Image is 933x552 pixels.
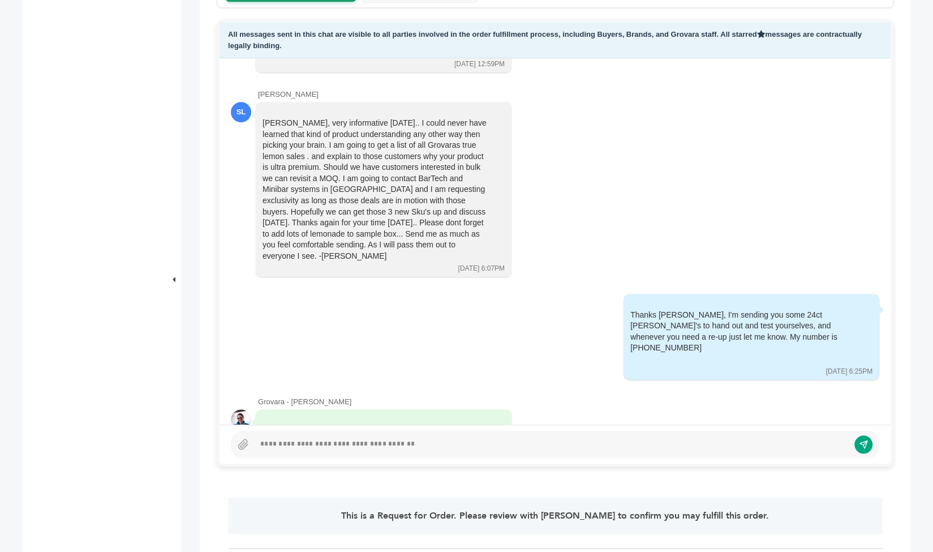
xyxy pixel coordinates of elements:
[826,367,872,376] div: [DATE] 6:25PM
[258,89,879,100] div: [PERSON_NAME]
[630,310,857,365] div: Thanks [PERSON_NAME], I'm sending you some 24ct [PERSON_NAME]'s to hand out and test yourselves, ...
[220,22,891,58] div: All messages sent in this chat are visible to all parties involved in the order fulfillment proce...
[458,264,505,273] div: [DATE] 6:07PM
[258,397,879,407] div: Grovara - [PERSON_NAME]
[263,118,489,262] div: [PERSON_NAME], very informative [DATE].. I could never have learned that kind of product understa...
[454,59,505,69] div: [DATE] 12:59PM
[231,102,251,122] div: SL
[254,509,856,523] p: This is a Request for Order. Please review with [PERSON_NAME] to confirm you may fulfill this order.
